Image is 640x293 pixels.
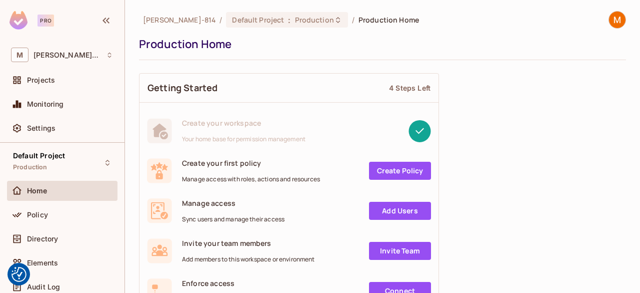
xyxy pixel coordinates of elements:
[27,283,60,291] span: Audit Log
[182,215,284,223] span: Sync users and manage their access
[358,15,419,25] span: Production Home
[182,255,315,263] span: Add members to this workspace or environment
[27,187,47,195] span: Home
[182,198,284,208] span: Manage access
[287,16,291,24] span: :
[182,175,320,183] span: Manage access with roles, actions and resources
[11,267,26,282] button: Consent Preferences
[219,15,222,25] li: /
[147,82,217,94] span: Getting Started
[295,15,334,25] span: Production
[9,11,27,30] img: SReyMgAAAABJRU5ErkJggg==
[352,15,354,25] li: /
[182,238,315,248] span: Invite your team members
[27,259,58,267] span: Elements
[182,278,316,288] span: Enforce access
[182,118,305,128] span: Create your workspace
[13,152,65,160] span: Default Project
[182,135,305,143] span: Your home base for permission management
[369,242,431,260] a: Invite Team
[33,51,101,59] span: Workspace: Mariama-814
[232,15,284,25] span: Default Project
[11,267,26,282] img: Revisit consent button
[27,124,55,132] span: Settings
[369,162,431,180] a: Create Policy
[13,163,47,171] span: Production
[27,100,64,108] span: Monitoring
[139,37,621,52] div: Production Home
[11,48,28,62] span: M
[27,211,48,219] span: Policy
[27,235,58,243] span: Directory
[389,83,430,93] div: 4 Steps Left
[182,158,320,168] span: Create your first policy
[143,15,215,25] span: the active workspace
[37,15,54,27] div: Pro
[609,12,625,28] img: Mariama BARRY
[369,202,431,220] a: Add Users
[27,76,55,84] span: Projects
